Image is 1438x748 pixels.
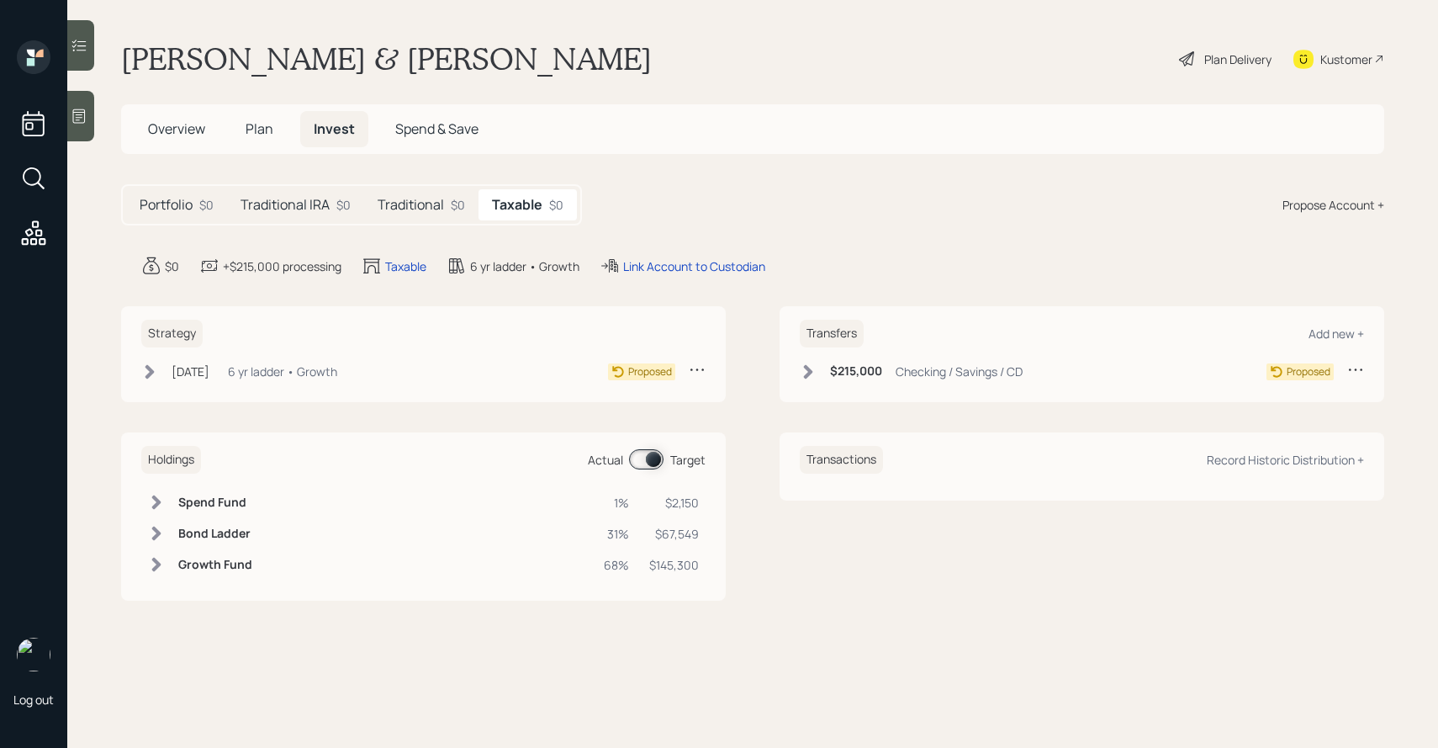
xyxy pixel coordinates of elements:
div: Checking / Savings / CD [896,363,1023,380]
span: Plan [246,119,273,138]
div: 68% [604,556,629,574]
div: Record Historic Distribution + [1207,452,1364,468]
span: Spend & Save [395,119,478,138]
h1: [PERSON_NAME] & [PERSON_NAME] [121,40,652,77]
h5: Taxable [492,197,542,213]
h6: Spend Fund [178,496,252,510]
div: +$215,000 processing [223,257,341,275]
h6: Growth Fund [178,558,252,572]
div: Plan Delivery [1204,50,1271,68]
h6: Bond Ladder [178,527,252,541]
div: Target [670,451,706,469]
div: 1% [604,494,629,512]
div: Taxable [385,257,426,275]
div: Propose Account + [1282,196,1384,214]
div: Proposed [628,364,672,379]
div: $0 [165,257,179,275]
div: Proposed [1287,364,1330,379]
div: Link Account to Custodian [623,257,765,275]
h6: Transactions [800,446,883,474]
img: sami-boghos-headshot.png [17,638,50,671]
span: Overview [148,119,205,138]
h6: Transfers [800,320,864,347]
div: Actual [588,451,623,469]
div: $0 [336,196,351,214]
div: 31% [604,525,629,543]
div: $145,300 [649,556,699,574]
h5: Traditional [378,197,444,213]
div: Add new + [1308,326,1364,342]
h6: $215,000 [830,364,882,379]
span: Invest [314,119,355,138]
h6: Holdings [141,446,201,474]
h5: Traditional IRA [241,197,330,213]
h5: Portfolio [140,197,193,213]
div: $2,150 [649,494,699,512]
div: Kustomer [1320,50,1372,68]
div: 6 yr ladder • Growth [228,363,337,380]
div: 6 yr ladder • Growth [470,257,579,275]
div: $67,549 [649,525,699,543]
div: Log out [13,692,54,708]
div: $0 [199,196,214,214]
div: $0 [451,196,465,214]
div: $0 [549,196,563,214]
div: [DATE] [172,363,209,380]
h6: Strategy [141,320,203,347]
